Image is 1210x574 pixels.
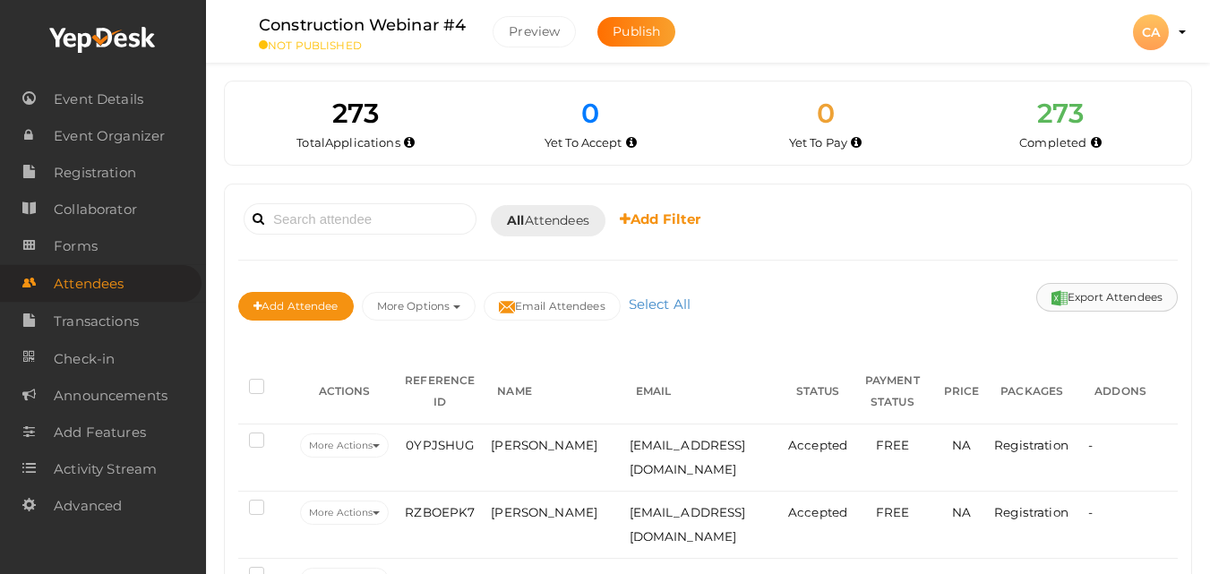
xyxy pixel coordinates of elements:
span: Check-in [54,341,115,377]
th: STATUS [784,359,852,424]
span: Collaborator [54,192,137,227]
span: [PERSON_NAME] [491,438,597,452]
i: Accepted by organizer and yet to make payment [851,138,862,148]
button: More Actions [300,433,389,458]
b: All [507,212,524,228]
button: Export Attendees [1036,283,1178,312]
button: More Actions [300,501,389,525]
img: excel.svg [1051,290,1068,306]
span: Accepted [788,438,847,452]
span: Attendees [507,211,589,230]
th: PACKAGES [990,359,1084,424]
span: 0YPJSHUG [406,438,474,452]
button: CA [1128,13,1174,51]
span: NA [952,505,971,519]
span: Attendees [54,266,124,302]
span: Accepted [788,505,847,519]
span: Publish [613,23,660,39]
th: PAYMENT STATUS [852,359,932,424]
span: Add Features [54,415,146,450]
span: 0 [581,97,599,130]
i: Yet to be accepted by organizer [626,138,637,148]
span: Event Organizer [54,118,165,154]
span: FREE [876,438,910,452]
span: - [1088,438,1093,452]
label: Construction Webinar #4 [259,13,466,39]
img: mail-filled.svg [499,299,515,315]
small: NOT PUBLISHED [259,39,466,52]
span: 0 [817,97,835,130]
th: NAME [486,359,624,424]
button: Add Attendee [238,292,354,321]
span: REFERENCE ID [405,373,475,408]
span: Announcements [54,378,167,414]
button: Publish [597,17,675,47]
th: PRICE [932,359,990,424]
span: Advanced [54,488,122,524]
span: Registration [994,438,1068,452]
span: FREE [876,505,910,519]
span: [EMAIL_ADDRESS][DOMAIN_NAME] [630,505,746,544]
span: Total [296,135,399,150]
button: More Options [362,292,476,321]
span: Registration [54,155,136,191]
span: - [1088,505,1093,519]
input: Search attendee [244,203,476,235]
span: Activity Stream [54,451,157,487]
b: Add Filter [620,210,701,227]
span: Forms [54,228,98,264]
button: Email Attendees [484,292,621,321]
span: Yet To Accept [545,135,622,150]
button: Preview [493,16,576,47]
span: [EMAIL_ADDRESS][DOMAIN_NAME] [630,438,746,476]
span: Completed [1019,135,1086,150]
span: Yet To Pay [789,135,847,150]
i: Total number of applications [404,138,415,148]
span: 273 [332,97,379,130]
div: CA [1133,14,1169,50]
th: ACTIONS [296,359,393,424]
th: EMAIL [625,359,784,424]
span: [PERSON_NAME] [491,505,597,519]
i: Accepted and completed payment succesfully [1091,138,1102,148]
span: 273 [1037,97,1084,130]
span: Event Details [54,81,143,117]
span: Transactions [54,304,139,339]
span: Registration [994,505,1068,519]
span: NA [952,438,971,452]
a: Select All [624,296,695,313]
profile-pic: CA [1133,24,1169,40]
span: RZBOEPK7 [405,505,475,519]
th: ADDONS [1084,359,1178,424]
span: Applications [325,135,400,150]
